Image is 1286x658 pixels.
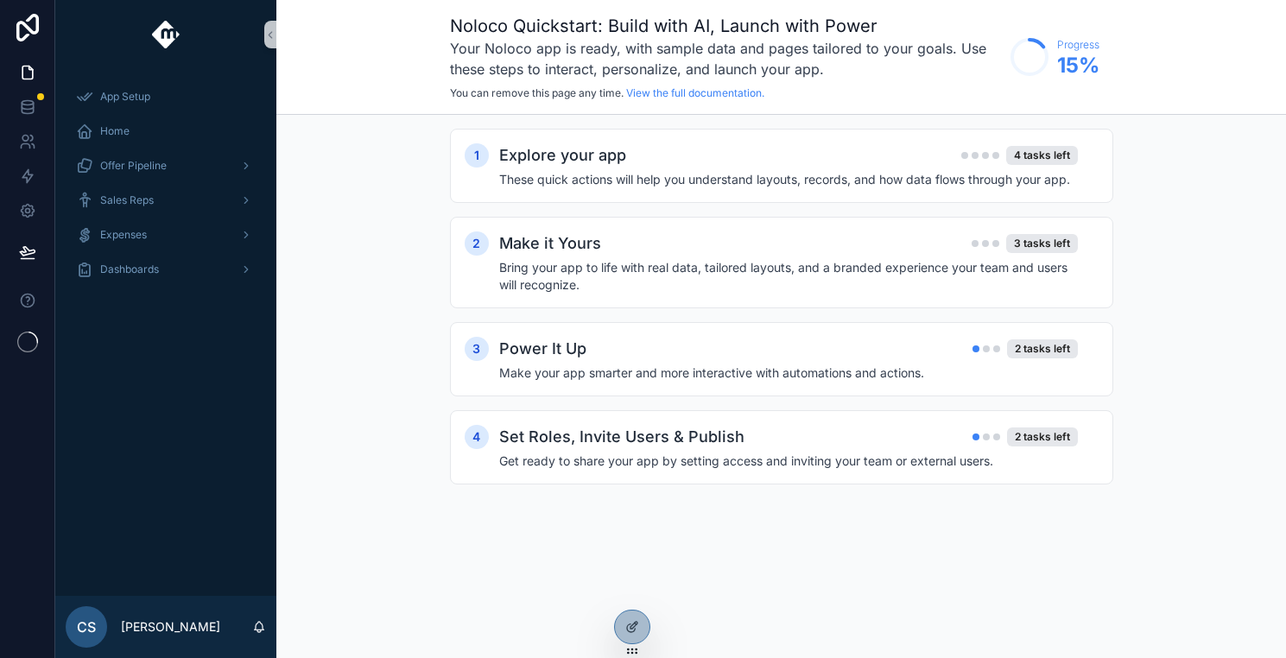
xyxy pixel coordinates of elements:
span: Progress [1057,38,1099,52]
a: Offer Pipeline [66,150,266,181]
div: scrollable content [55,69,276,307]
span: Sales Reps [100,193,154,207]
span: Dashboards [100,263,159,276]
img: App logo [152,21,181,48]
a: Dashboards [66,254,266,285]
h1: Noloco Quickstart: Build with AI, Launch with Power [450,14,1002,38]
span: Offer Pipeline [100,159,167,173]
span: Home [100,124,130,138]
a: App Setup [66,81,266,112]
a: Expenses [66,219,266,250]
h3: Your Noloco app is ready, with sample data and pages tailored to your goals. Use these steps to i... [450,38,1002,79]
a: Home [66,116,266,147]
span: App Setup [100,90,150,104]
span: 15 % [1057,52,1099,79]
span: Expenses [100,228,147,242]
span: You can remove this page any time. [450,86,624,99]
a: Sales Reps [66,185,266,216]
p: [PERSON_NAME] [121,618,220,636]
a: View the full documentation. [626,86,764,99]
span: CS [77,617,96,637]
